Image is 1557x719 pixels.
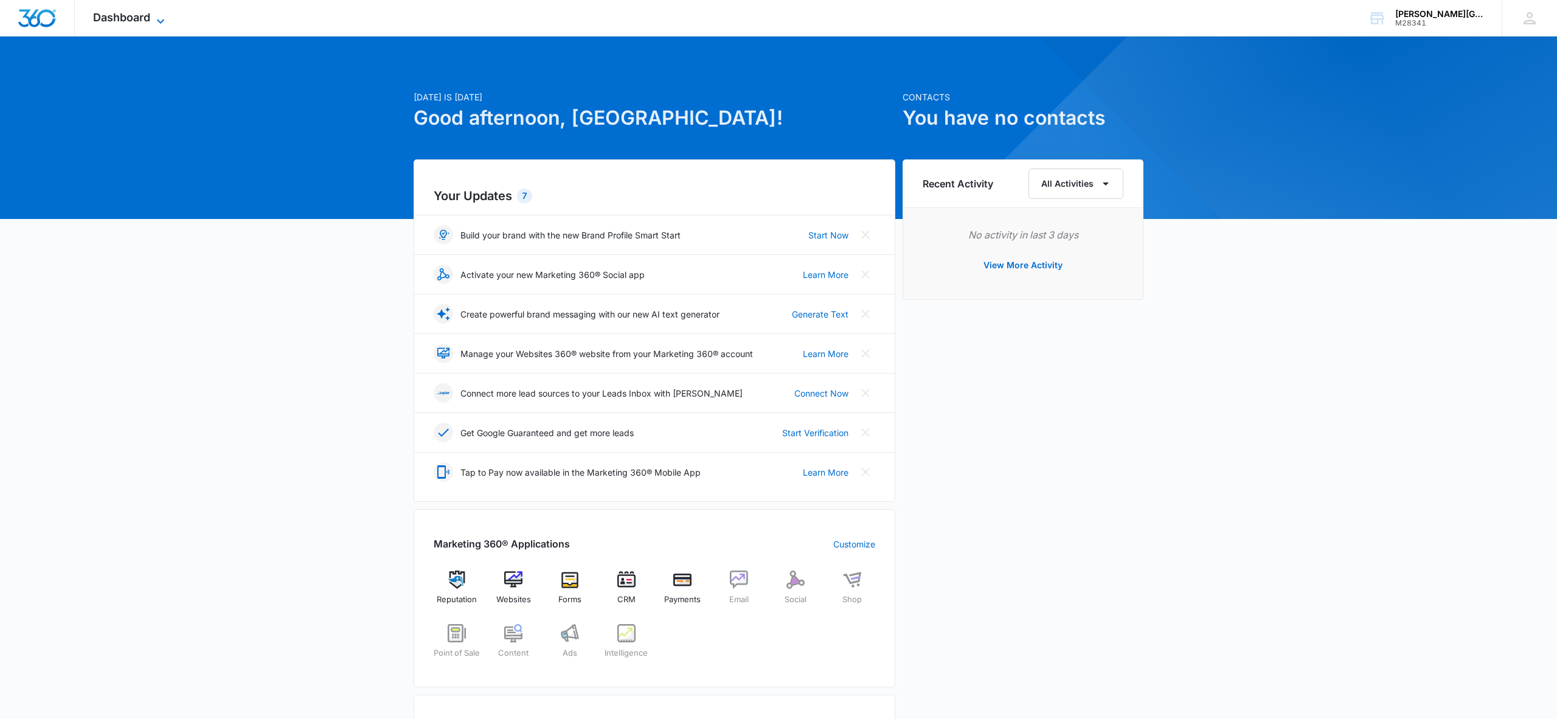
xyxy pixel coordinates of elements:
[414,103,895,133] h1: Good afternoon, [GEOGRAPHIC_DATA]!
[603,624,650,668] a: Intelligence
[772,571,819,614] a: Social
[856,265,875,284] button: Close
[803,268,848,281] a: Learn More
[547,571,594,614] a: Forms
[803,466,848,479] a: Learn More
[785,594,806,606] span: Social
[617,594,636,606] span: CRM
[460,268,645,281] p: Activate your new Marketing 360® Social app
[923,176,993,191] h6: Recent Activity
[498,647,529,659] span: Content
[1395,19,1484,27] div: account id
[782,426,848,439] a: Start Verification
[434,537,570,551] h2: Marketing 360® Applications
[833,538,875,551] a: Customize
[659,571,706,614] a: Payments
[437,594,477,606] span: Reputation
[856,344,875,363] button: Close
[794,387,848,400] a: Connect Now
[434,624,480,668] a: Point of Sale
[490,624,537,668] a: Content
[490,571,537,614] a: Websites
[460,387,743,400] p: Connect more lead sources to your Leads Inbox with [PERSON_NAME]
[460,426,634,439] p: Get Google Guaranteed and get more leads
[460,466,701,479] p: Tap to Pay now available in the Marketing 360® Mobile App
[434,571,480,614] a: Reputation
[971,251,1075,280] button: View More Activity
[729,594,749,606] span: Email
[517,189,532,203] div: 7
[808,229,848,241] a: Start Now
[842,594,862,606] span: Shop
[605,647,648,659] span: Intelligence
[856,304,875,324] button: Close
[547,624,594,668] a: Ads
[414,91,895,103] p: [DATE] is [DATE]
[460,308,720,321] p: Create powerful brand messaging with our new AI text generator
[792,308,848,321] a: Generate Text
[558,594,581,606] span: Forms
[603,571,650,614] a: CRM
[856,423,875,442] button: Close
[496,594,531,606] span: Websites
[828,571,875,614] a: Shop
[664,594,701,606] span: Payments
[923,228,1123,242] p: No activity in last 3 days
[856,462,875,482] button: Close
[460,229,681,241] p: Build your brand with the new Brand Profile Smart Start
[903,91,1143,103] p: Contacts
[1395,9,1484,19] div: account name
[1028,168,1123,199] button: All Activities
[563,647,577,659] span: Ads
[716,571,763,614] a: Email
[856,383,875,403] button: Close
[803,347,848,360] a: Learn More
[93,11,150,24] span: Dashboard
[434,647,480,659] span: Point of Sale
[856,225,875,245] button: Close
[903,103,1143,133] h1: You have no contacts
[460,347,753,360] p: Manage your Websites 360® website from your Marketing 360® account
[434,187,875,205] h2: Your Updates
